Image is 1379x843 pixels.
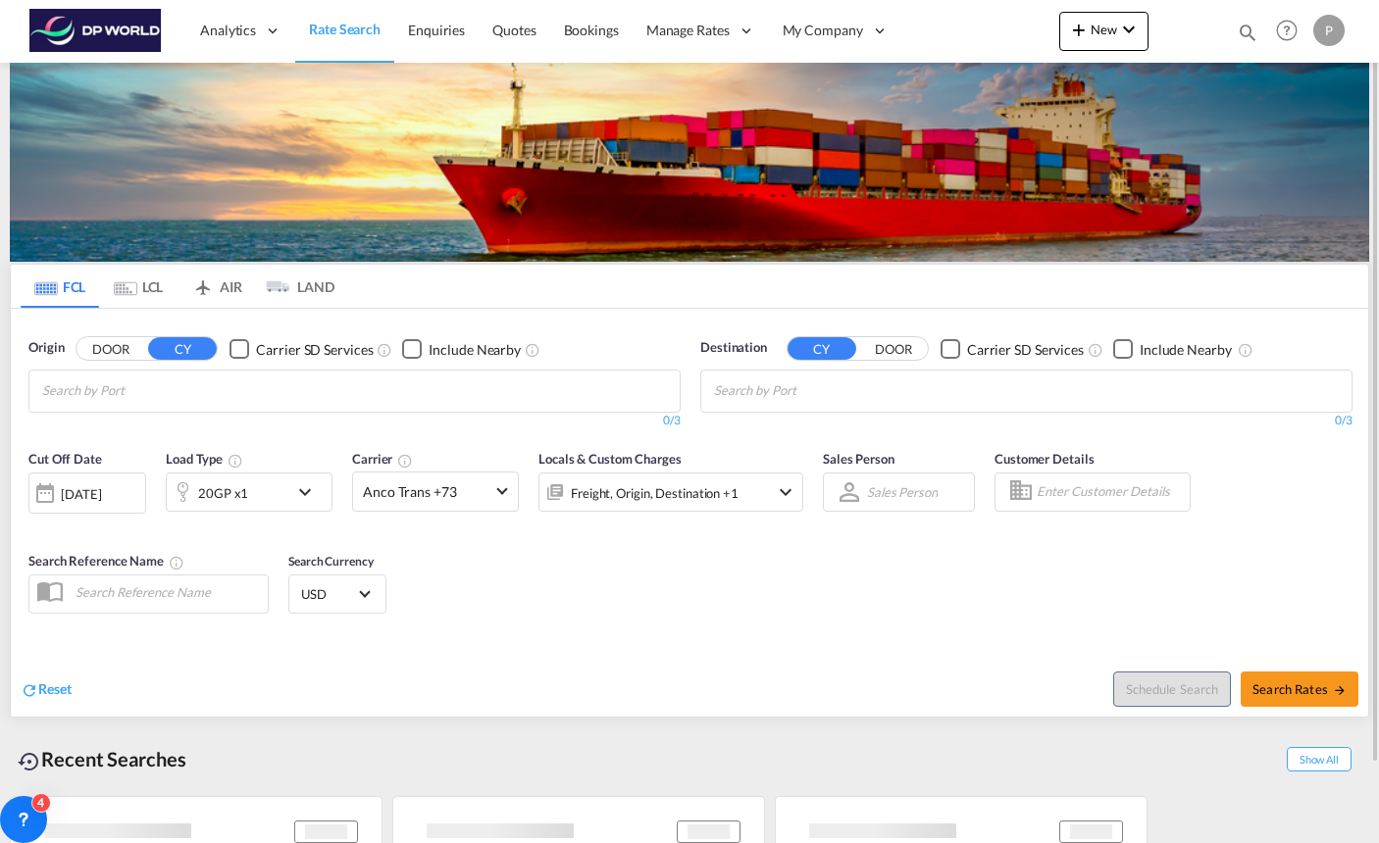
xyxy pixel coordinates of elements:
[99,265,178,308] md-tab-item: LCL
[1238,342,1253,358] md-icon: Unchecked: Ignores neighbouring ports when fetching rates.Checked : Includes neighbouring ports w...
[1117,18,1141,41] md-icon: icon-chevron-down
[1313,15,1345,46] div: P
[1270,14,1303,47] span: Help
[148,337,217,360] button: CY
[1287,747,1352,771] span: Show All
[39,371,236,407] md-chips-wrap: Chips container with autocompletion. Enter the text area, type text to search, and then use the u...
[967,340,1084,360] div: Carrier SD Services
[402,338,521,359] md-checkbox: Checkbox No Ink
[1252,681,1347,697] span: Search Rates
[28,413,681,429] div: 0/3
[408,22,465,38] span: Enquiries
[299,579,376,608] md-select: Select Currency: $ USDUnited States Dollar
[571,479,739,507] div: Freight Origin Destination Factory Stuffing
[377,342,392,358] md-icon: Unchecked: Search for CY (Container Yard) services for all selected carriers.Checked : Search for...
[564,22,619,38] span: Bookings
[941,338,1084,359] md-checkbox: Checkbox No Ink
[538,451,682,467] span: Locals & Custom Charges
[21,679,72,701] div: icon-refreshReset
[788,337,856,360] button: CY
[29,9,162,53] img: c08ca190194411f088ed0f3ba295208c.png
[77,338,145,361] button: DOOR
[166,472,332,512] div: 20GP x1icon-chevron-down
[538,472,803,512] div: Freight Origin Destination Factory Stuffingicon-chevron-down
[429,340,521,360] div: Include Nearby
[191,275,215,290] md-icon: icon-airplane
[11,309,1368,716] div: OriginDOOR CY Checkbox No InkUnchecked: Search for CY (Container Yard) services for all selected ...
[1059,12,1149,51] button: icon-plus 400-fgNewicon-chevron-down
[28,451,102,467] span: Cut Off Date
[492,22,536,38] span: Quotes
[711,371,908,407] md-chips-wrap: Chips container with autocompletion. Enter the text area, type text to search, and then use the u...
[10,63,1369,262] img: LCL+%26+FCL+BACKGROUND.png
[301,585,356,603] span: USD
[1237,22,1258,51] div: icon-magnify
[363,482,490,502] span: Anco Trans +73
[700,413,1353,429] div: 0/3
[774,480,797,504] md-icon: icon-chevron-down
[21,265,334,308] md-pagination-wrapper: Use the left and right arrow keys to navigate between tabs
[66,577,268,607] input: Search Reference Name
[21,265,99,308] md-tab-item: FCL
[1037,477,1184,507] input: Enter Customer Details
[700,338,767,358] span: Destination
[1270,14,1313,49] div: Help
[198,479,248,507] div: 20GP x1
[228,453,243,469] md-icon: icon-information-outline
[28,553,184,569] span: Search Reference Name
[397,453,413,469] md-icon: The selected Trucker/Carrierwill be displayed in the rate results If the rates are from another f...
[10,737,194,781] div: Recent Searches
[1088,342,1103,358] md-icon: Unchecked: Search for CY (Container Yard) services for all selected carriers.Checked : Search for...
[200,21,256,40] span: Analytics
[293,480,327,504] md-icon: icon-chevron-down
[646,21,730,40] span: Manage Rates
[1241,671,1358,707] button: Search Ratesicon-arrow-right
[28,472,146,514] div: [DATE]
[28,511,43,537] md-datepicker: Select
[1113,338,1232,359] md-checkbox: Checkbox No Ink
[42,375,229,407] input: Chips input.
[823,451,894,467] span: Sales Person
[525,342,540,358] md-icon: Unchecked: Ignores neighbouring ports when fetching rates.Checked : Includes neighbouring ports w...
[61,485,101,503] div: [DATE]
[1140,340,1232,360] div: Include Nearby
[1237,22,1258,43] md-icon: icon-magnify
[38,680,72,697] span: Reset
[169,555,184,570] md-icon: Your search will be saved by the below given name
[28,338,64,358] span: Origin
[309,21,381,37] span: Rate Search
[178,265,256,308] md-tab-item: AIR
[18,750,41,773] md-icon: icon-backup-restore
[783,21,863,40] span: My Company
[865,477,940,506] md-select: Sales Person
[352,451,413,467] span: Carrier
[1113,671,1231,707] button: Note: By default Schedule search will only considerorigin ports, destination ports and cut off da...
[1333,683,1347,697] md-icon: icon-arrow-right
[21,681,38,699] md-icon: icon-refresh
[1067,22,1141,37] span: New
[256,265,334,308] md-tab-item: LAND
[859,338,928,361] button: DOOR
[230,338,373,359] md-checkbox: Checkbox No Ink
[288,554,374,569] span: Search Currency
[1067,18,1091,41] md-icon: icon-plus 400-fg
[166,451,243,467] span: Load Type
[256,340,373,360] div: Carrier SD Services
[714,375,900,407] input: Chips input.
[995,451,1094,467] span: Customer Details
